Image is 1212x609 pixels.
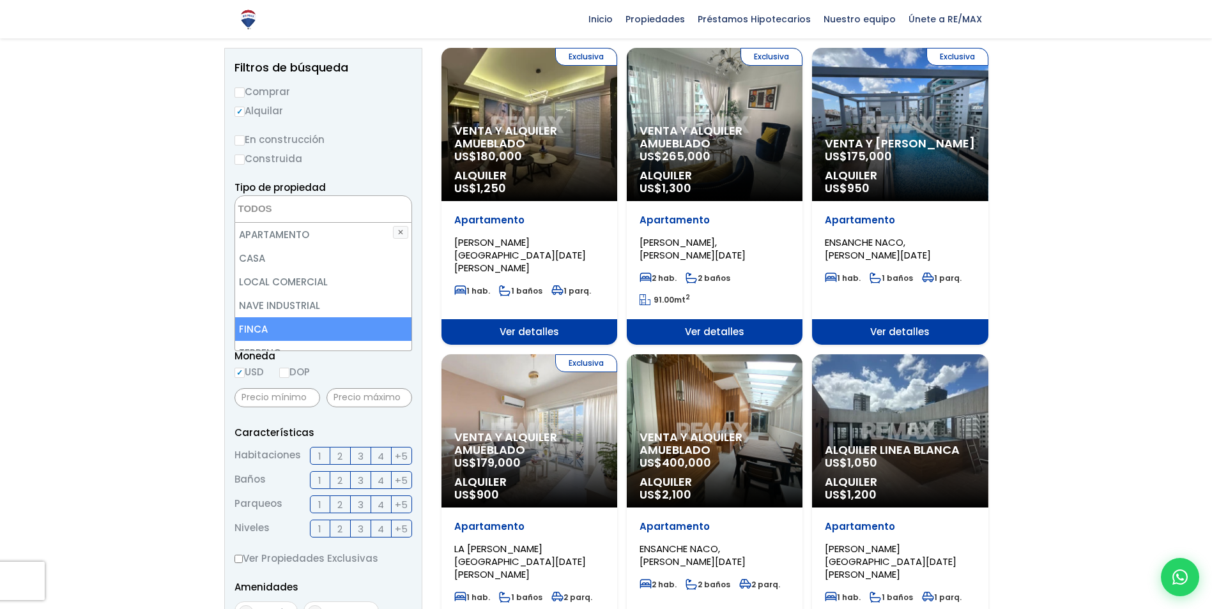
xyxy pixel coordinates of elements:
input: Precio mínimo [234,388,320,407]
span: US$ [454,180,506,196]
span: 4 [378,521,384,537]
span: Baños [234,471,266,489]
span: 1,250 [477,180,506,196]
span: US$ [825,148,892,164]
input: Ver Propiedades Exclusivas [234,555,243,563]
span: Venta y alquiler amueblado [454,124,604,150]
p: Características [234,425,412,440]
span: 900 [477,486,499,502]
p: Apartamento [454,520,604,533]
label: Ver Propiedades Exclusivas [234,550,412,566]
span: US$ [454,148,522,164]
span: Venta y alquiler amueblado [640,431,790,456]
li: LOCAL COMERCIAL [235,270,411,294]
li: FINCA [235,317,411,341]
span: 2 hab. [640,579,677,590]
span: 4 [378,472,384,488]
span: 1 hab. [454,592,490,603]
input: USD [234,368,245,378]
a: Exclusiva Venta y [PERSON_NAME] US$175,000 Alquiler US$950 Apartamento ENSANCHE NACO, [PERSON_NAM... [812,48,988,345]
span: US$ [825,455,877,470]
span: +5 [395,472,408,488]
label: Alquilar [234,103,412,119]
span: Alquiler Linea Blanca [825,444,975,456]
span: 2 [337,497,342,513]
span: 1 parq. [922,592,962,603]
span: 1 baños [870,592,913,603]
span: 950 [847,180,870,196]
a: Exclusiva Venta y alquiler amueblado US$265,000 Alquiler US$1,300 Apartamento [PERSON_NAME], [PER... [627,48,802,345]
span: 1,050 [847,455,877,470]
label: DOP [279,364,310,380]
span: +5 [395,497,408,513]
h2: Filtros de búsqueda [234,61,412,74]
span: mt [640,294,690,305]
p: Apartamento [454,214,604,227]
span: Alquiler [640,476,790,488]
span: US$ [825,180,870,196]
span: Alquiler [454,169,604,182]
span: Préstamos Hipotecarios [691,10,817,29]
li: NAVE INDUSTRIAL [235,294,411,317]
span: 2 [337,472,342,488]
span: 1 baños [870,273,913,283]
span: US$ [454,455,521,470]
span: 1 hab. [454,285,490,296]
span: Moneda [234,348,412,364]
span: US$ [640,180,691,196]
input: En construcción [234,135,245,146]
span: Venta y alquiler amueblado [454,431,604,456]
label: Construida [234,151,412,167]
span: 2 parq. [739,579,780,590]
span: Ver detalles [627,319,802,345]
span: 91.00 [654,294,674,305]
span: 1 [318,472,321,488]
input: Precio máximo [326,388,412,407]
span: 1 [318,448,321,464]
span: 2,100 [662,486,691,502]
sup: 2 [686,292,690,302]
span: 2 [337,521,342,537]
span: ENSANCHE NACO, [PERSON_NAME][DATE] [825,236,931,262]
li: TERRENO [235,341,411,365]
span: 1 baños [499,592,542,603]
span: 4 [378,448,384,464]
label: En construcción [234,132,412,147]
span: 3 [358,497,364,513]
label: USD [234,364,264,380]
span: Alquiler [640,169,790,182]
span: 1 [318,497,321,513]
input: Comprar [234,87,245,98]
span: Alquiler [825,476,975,488]
span: 2 [337,448,342,464]
span: 180,000 [477,148,522,164]
span: 265,000 [662,148,710,164]
span: Nuestro equipo [817,10,902,29]
span: 1 parq. [922,273,962,283]
span: 175,000 [847,148,892,164]
span: Únete a RE/MAX [902,10,988,29]
input: Alquilar [234,107,245,117]
span: Exclusiva [740,48,802,66]
input: DOP [279,368,289,378]
button: ✕ [393,226,408,239]
img: Logo de REMAX [237,8,259,31]
li: APARTAMENTO [235,223,411,246]
span: 4 [378,497,384,513]
span: Alquiler [454,476,604,488]
span: 1,300 [662,180,691,196]
span: Inicio [582,10,619,29]
span: Habitaciones [234,447,301,465]
span: US$ [454,486,499,502]
span: Propiedades [619,10,691,29]
span: +5 [395,448,408,464]
span: +5 [395,521,408,537]
span: US$ [825,486,877,502]
p: Amenidades [234,579,412,595]
span: Tipo de propiedad [234,181,326,194]
span: 2 baños [686,273,730,283]
span: US$ [640,455,711,470]
span: 1 hab. [825,592,861,603]
span: Exclusiva [555,48,617,66]
span: LA [PERSON_NAME][GEOGRAPHIC_DATA][DATE][PERSON_NAME] [454,542,586,581]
